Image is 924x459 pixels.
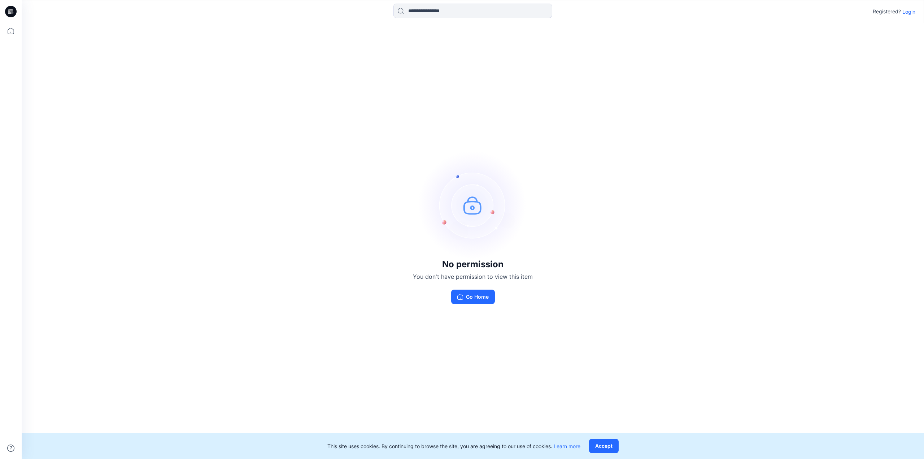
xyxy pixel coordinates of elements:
[413,272,533,281] p: You don't have permission to view this item
[413,259,533,269] h3: No permission
[419,151,527,259] img: no-perm.svg
[451,290,495,304] button: Go Home
[554,443,580,449] a: Learn more
[327,442,580,450] p: This site uses cookies. By continuing to browse the site, you are agreeing to our use of cookies.
[589,439,619,453] button: Accept
[902,8,915,16] p: Login
[873,7,901,16] p: Registered?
